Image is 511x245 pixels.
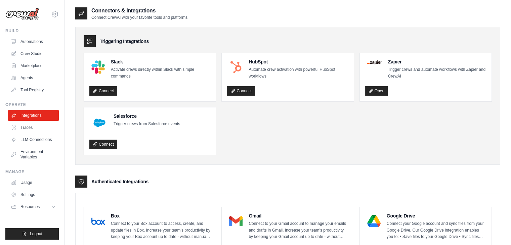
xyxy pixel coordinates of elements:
[8,110,59,121] a: Integrations
[227,86,255,96] a: Connect
[114,121,180,128] p: Trigger crews from Salesforce events
[5,8,39,20] img: Logo
[229,60,243,74] img: HubSpot Logo
[20,204,40,209] span: Resources
[89,86,117,96] a: Connect
[91,178,148,185] h3: Authenticated Integrations
[111,58,210,65] h4: Slack
[111,212,210,219] h4: Box
[30,231,42,237] span: Logout
[111,66,210,80] p: Activate crews directly within Slack with simple commands
[388,58,486,65] h4: Zapier
[8,122,59,133] a: Traces
[91,60,105,74] img: Slack Logo
[367,60,382,64] img: Zapier Logo
[5,169,59,175] div: Manage
[5,28,59,34] div: Build
[91,115,108,131] img: Salesforce Logo
[89,140,117,149] a: Connect
[249,220,348,240] p: Connect to your Gmail account to manage your emails and drafts in Gmail. Increase your team’s pro...
[111,220,210,240] p: Connect to your Box account to access, create, and update files in Box. Increase your team’s prod...
[8,60,59,71] a: Marketplace
[100,38,149,45] h3: Triggering Integrations
[5,228,59,240] button: Logout
[388,66,486,80] p: Trigger crews and automate workflows with Zapier and CrewAI
[249,66,348,80] p: Automate crew activation with powerful HubSpot workflows
[365,86,388,96] a: Open
[91,7,187,15] h2: Connectors & Integrations
[8,146,59,162] a: Environment Variables
[249,212,348,219] h4: Gmail
[8,48,59,59] a: Crew Studio
[8,72,59,83] a: Agents
[8,85,59,95] a: Tool Registry
[249,58,348,65] h4: HubSpot
[8,134,59,145] a: LLM Connections
[5,102,59,107] div: Operate
[387,220,486,240] p: Connect your Google account and sync files from your Google Drive. Our Google Drive integration e...
[8,177,59,188] a: Usage
[114,113,180,119] h4: Salesforce
[367,214,381,228] img: Google Drive Logo
[8,201,59,212] button: Resources
[8,189,59,200] a: Settings
[229,214,243,228] img: Gmail Logo
[8,36,59,47] a: Automations
[387,212,486,219] h4: Google Drive
[91,214,105,228] img: Box Logo
[91,15,187,20] p: Connect CrewAI with your favorite tools and platforms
